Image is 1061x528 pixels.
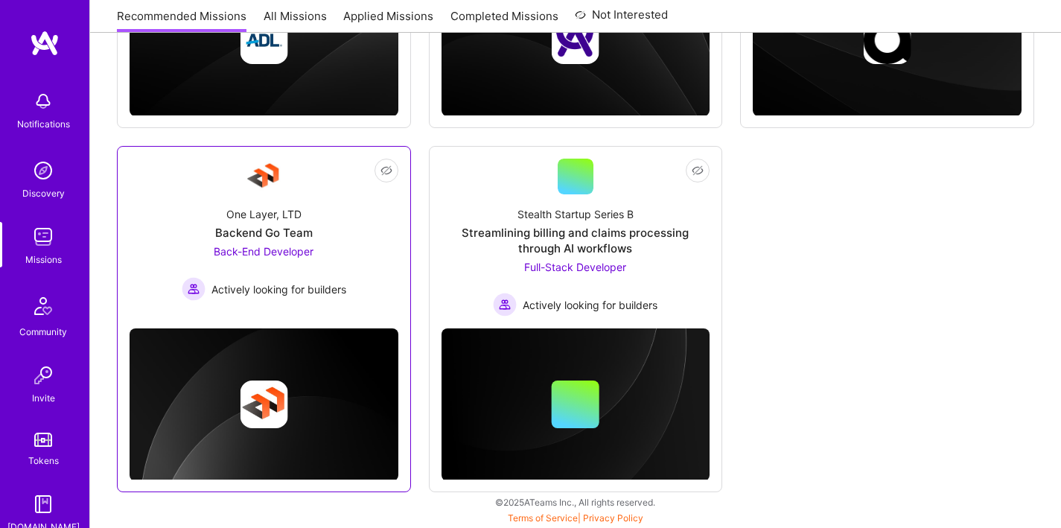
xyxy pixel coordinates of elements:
img: discovery [28,156,58,185]
div: Streamlining billing and claims processing through AI workflows [442,225,710,256]
div: © 2025 ATeams Inc., All rights reserved. [89,483,1061,521]
img: Invite [28,360,58,390]
span: | [508,512,643,524]
div: Missions [25,252,62,267]
a: Stealth Startup Series BStreamlining billing and claims processing through AI workflowsFull-Stack... [442,159,710,317]
a: All Missions [264,8,327,33]
span: Actively looking for builders [211,282,346,297]
a: Recommended Missions [117,8,246,33]
img: Company logo [552,16,599,64]
div: Invite [32,390,55,406]
img: Company logo [864,16,911,64]
img: bell [28,86,58,116]
a: Applied Missions [343,8,433,33]
span: Back-End Developer [214,245,313,258]
img: Company Logo [246,159,281,194]
img: Actively looking for builders [182,277,205,301]
div: Stealth Startup Series B [517,206,634,222]
div: Community [19,324,67,340]
img: guide book [28,489,58,519]
a: Privacy Policy [583,512,643,524]
a: Company LogoOne Layer, LTDBackend Go TeamBack-End Developer Actively looking for buildersActively... [130,159,398,313]
div: One Layer, LTD [226,206,302,222]
i: icon EyeClosed [380,165,392,176]
img: logo [30,30,60,57]
img: teamwork [28,222,58,252]
img: cover [442,328,710,481]
a: Not Interested [575,6,668,33]
div: Backend Go Team [215,225,313,241]
img: Company logo [240,381,287,428]
img: Community [25,288,61,324]
img: cover [130,328,398,481]
div: Notifications [17,116,70,132]
img: Actively looking for builders [493,293,517,317]
div: Discovery [22,185,65,201]
span: Full-Stack Developer [524,261,626,273]
span: Actively looking for builders [523,297,657,313]
img: Company logo [240,16,287,64]
i: icon EyeClosed [692,165,704,176]
img: tokens [34,433,52,447]
a: Completed Missions [450,8,558,33]
a: Terms of Service [508,512,578,524]
div: Tokens [28,453,59,468]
